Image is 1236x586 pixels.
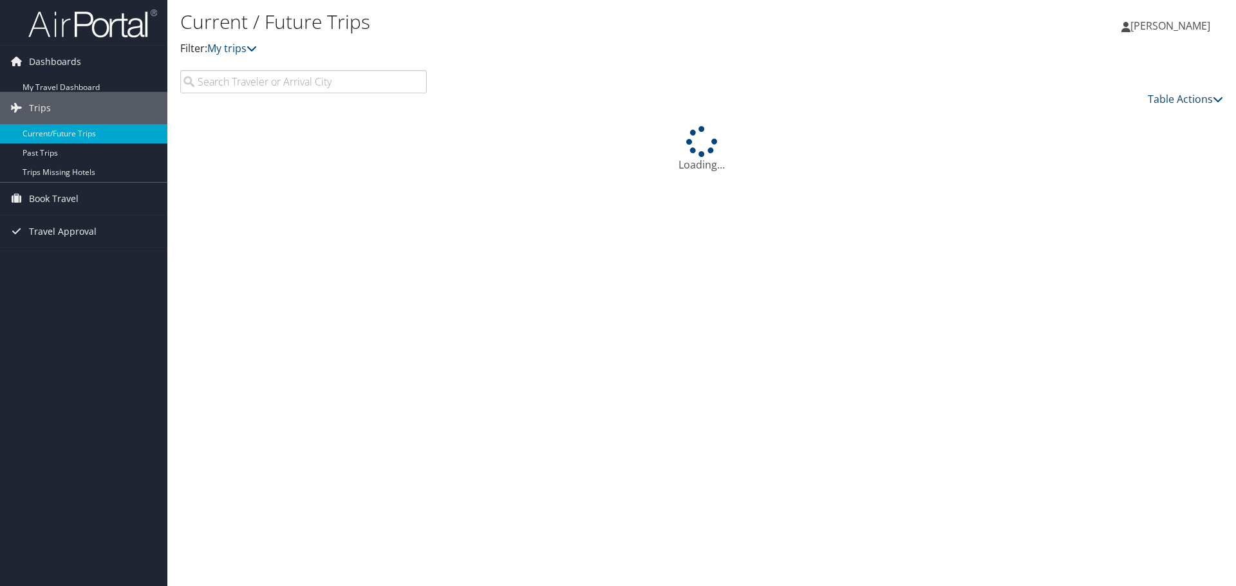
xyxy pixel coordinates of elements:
span: [PERSON_NAME] [1130,19,1210,33]
img: airportal-logo.png [28,8,157,39]
div: Loading... [180,126,1223,172]
a: [PERSON_NAME] [1121,6,1223,45]
p: Filter: [180,41,876,57]
span: Trips [29,92,51,124]
a: My trips [207,41,257,55]
span: Book Travel [29,183,79,215]
span: Travel Approval [29,215,97,248]
h1: Current / Future Trips [180,8,876,35]
a: Table Actions [1148,92,1223,106]
span: Dashboards [29,46,81,78]
input: Search Traveler or Arrival City [180,70,427,93]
